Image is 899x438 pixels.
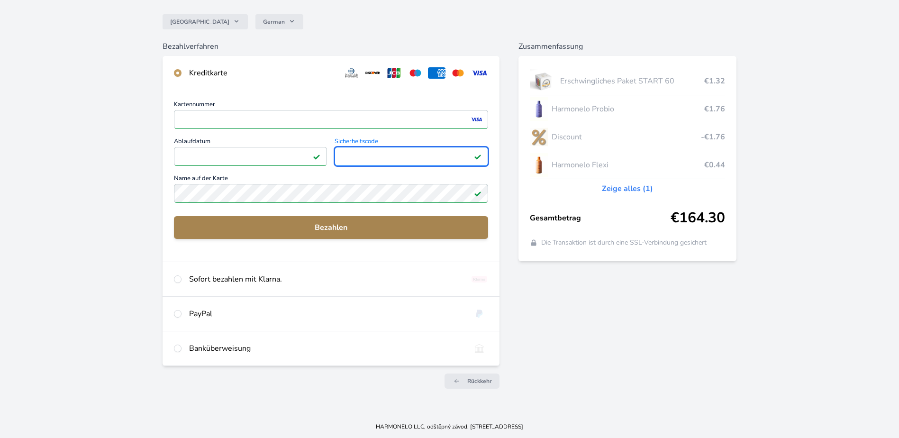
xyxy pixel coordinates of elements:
[178,150,323,163] iframe: Iframe für Ablaufdatum
[471,67,488,79] img: visa.svg
[470,115,483,124] img: visa
[364,67,381,79] img: discover.svg
[704,75,725,87] span: €1.32
[704,159,725,171] span: €0.44
[174,216,488,239] button: Bezahlen
[602,183,653,194] a: Zeige alles (1)
[163,41,499,52] h6: Bezahlverfahren
[313,153,320,160] img: Feld gültig
[541,238,707,247] span: Die Transaktion ist durch eine SSL-Verbindung gesichert
[445,374,499,389] a: Rückkehr
[189,274,463,285] div: Sofort bezahlen mit Klarna.
[518,41,737,52] h6: Zusammenfassung
[704,103,725,115] span: €1.76
[530,69,557,93] img: start.jpg
[189,67,335,79] div: Kreditkarte
[343,67,360,79] img: diners.svg
[552,131,701,143] span: Discount
[560,75,704,87] span: Erschwingliches Paket START 60
[182,222,481,233] span: Bezahlen
[163,14,248,29] button: [GEOGRAPHIC_DATA]
[189,308,463,319] div: PayPal
[255,14,303,29] button: German
[189,343,463,354] div: Banküberweisung
[174,184,488,203] input: Name auf der KarteFeld gültig
[263,18,285,26] span: German
[385,67,403,79] img: jcb.svg
[471,343,488,354] img: bankTransfer_IBAN.svg
[178,113,484,126] iframe: Iframe für Kartennummer
[428,67,445,79] img: amex.svg
[552,103,705,115] span: Harmonelo Probio
[530,212,671,224] span: Gesamtbetrag
[174,175,488,184] span: Name auf der Karte
[671,210,725,227] span: €164.30
[474,153,481,160] img: Feld gültig
[530,153,548,177] img: CLEAN_FLEXI_se_stinem_x-hi_(1)-lo.jpg
[174,101,488,110] span: Kartennummer
[471,308,488,319] img: paypal.svg
[552,159,705,171] span: Harmonelo Flexi
[530,97,548,121] img: CLEAN_PROBIO_se_stinem_x-lo.jpg
[474,190,481,197] img: Feld gültig
[530,125,548,149] img: discount-lo.png
[174,138,327,147] span: Ablaufdatum
[407,67,424,79] img: maestro.svg
[335,138,488,147] span: Sicherheitscode
[471,274,488,285] img: klarna_paynow.svg
[467,377,492,385] span: Rückkehr
[449,67,467,79] img: mc.svg
[339,150,483,163] iframe: Iframe für Sicherheitscode
[170,18,229,26] span: [GEOGRAPHIC_DATA]
[701,131,725,143] span: -€1.76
